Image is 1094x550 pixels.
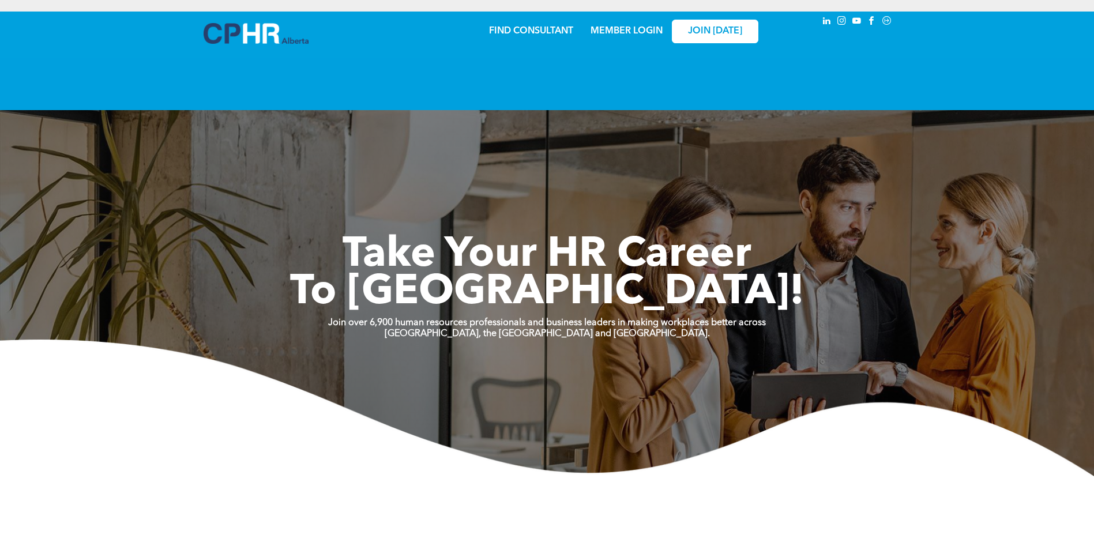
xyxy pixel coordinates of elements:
a: instagram [836,14,848,30]
a: Social network [881,14,893,30]
a: facebook [866,14,878,30]
span: Take Your HR Career [343,235,751,276]
strong: [GEOGRAPHIC_DATA], the [GEOGRAPHIC_DATA] and [GEOGRAPHIC_DATA]. [385,329,710,338]
a: FIND CONSULTANT [489,27,573,36]
img: A blue and white logo for cp alberta [204,23,309,44]
a: linkedin [821,14,833,30]
span: To [GEOGRAPHIC_DATA]! [290,272,804,314]
a: JOIN [DATE] [672,20,758,43]
a: youtube [851,14,863,30]
a: MEMBER LOGIN [591,27,663,36]
span: JOIN [DATE] [688,26,742,37]
strong: Join over 6,900 human resources professionals and business leaders in making workplaces better ac... [328,318,766,327]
